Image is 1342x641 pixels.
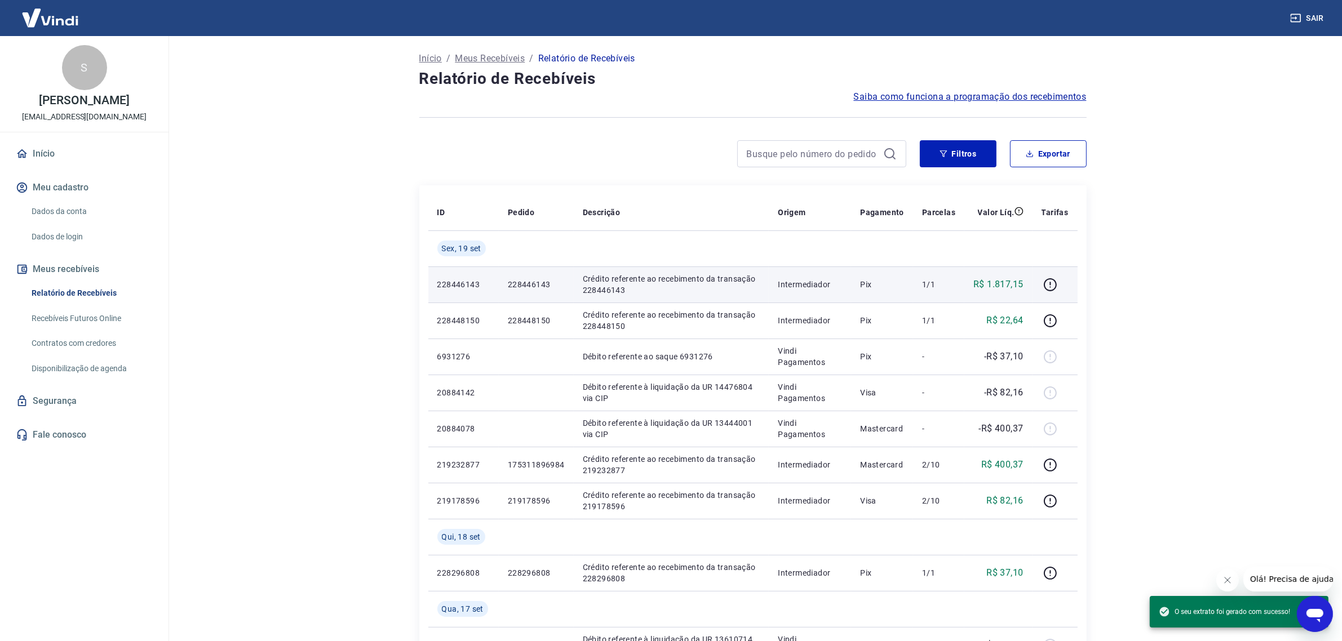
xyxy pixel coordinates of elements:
p: 228448150 [508,315,565,326]
a: Dados da conta [27,200,155,223]
p: Intermediador [778,567,842,578]
p: 228296808 [437,567,490,578]
p: Pix [860,315,904,326]
iframe: Mensagem da empresa [1243,567,1333,591]
p: R$ 400,37 [981,458,1024,471]
p: Crédito referente ao recebimento da transação 228448150 [583,309,760,332]
p: R$ 82,16 [986,494,1023,508]
p: - [922,387,955,398]
p: 228448150 [437,315,490,326]
p: Mastercard [860,459,904,470]
a: Dados de login [27,225,155,248]
button: Meus recebíveis [14,257,155,282]
a: Início [419,52,442,65]
p: Débito referente à liquidação da UR 14476804 via CIP [583,381,760,404]
p: R$ 1.817,15 [973,278,1023,291]
span: Qui, 18 set [442,531,481,542]
button: Exportar [1010,140,1087,167]
input: Busque pelo número do pedido [747,145,879,162]
p: / [529,52,533,65]
a: Fale conosco [14,422,155,447]
div: S [62,45,107,90]
p: Origem [778,207,805,218]
p: Débito referente ao saque 6931276 [583,351,760,362]
p: ID [437,207,445,218]
span: Sex, 19 set [442,243,481,254]
a: Segurança [14,389,155,413]
p: Visa [860,387,904,398]
p: - [922,423,955,434]
p: Intermediador [778,495,842,506]
p: 175311896984 [508,459,565,470]
a: Saiba como funciona a programação dos recebimentos [854,90,1087,104]
span: O seu extrato foi gerado com sucesso! [1159,606,1290,617]
p: 2/10 [922,459,955,470]
p: Vindi Pagamentos [778,417,842,440]
p: 1/1 [922,279,955,290]
button: Sair [1288,8,1328,29]
p: 6931276 [437,351,490,362]
a: Meus Recebíveis [455,52,525,65]
p: Vindi Pagamentos [778,345,842,368]
p: 219178596 [508,495,565,506]
a: Disponibilização de agenda [27,357,155,380]
p: Visa [860,495,904,506]
p: - [922,351,955,362]
p: -R$ 82,16 [984,386,1024,399]
p: Tarifas [1042,207,1069,218]
p: [EMAIL_ADDRESS][DOMAIN_NAME] [22,111,147,123]
p: 2/10 [922,495,955,506]
p: Pix [860,279,904,290]
p: Pix [860,351,904,362]
iframe: Botão para abrir a janela de mensagens [1297,596,1333,632]
p: 1/1 [922,315,955,326]
p: Vindi Pagamentos [778,381,842,404]
p: 20884078 [437,423,490,434]
p: 219232877 [437,459,490,470]
p: Parcelas [922,207,955,218]
p: Intermediador [778,315,842,326]
p: -R$ 400,37 [979,422,1024,435]
p: 228296808 [508,567,565,578]
p: 228446143 [508,279,565,290]
a: Recebíveis Futuros Online [27,307,155,330]
p: Crédito referente ao recebimento da transação 228296808 [583,562,760,584]
p: Débito referente à liquidação da UR 13444001 via CIP [583,417,760,440]
p: R$ 37,10 [986,566,1023,580]
p: Descrição [583,207,621,218]
p: Mastercard [860,423,904,434]
p: Crédito referente ao recebimento da transação 228446143 [583,273,760,296]
p: Pedido [508,207,534,218]
p: 219178596 [437,495,490,506]
p: Crédito referente ao recebimento da transação 219232877 [583,453,760,476]
button: Filtros [920,140,996,167]
button: Meu cadastro [14,175,155,200]
p: -R$ 37,10 [984,350,1024,363]
p: 1/1 [922,567,955,578]
h4: Relatório de Recebíveis [419,68,1087,90]
p: Pix [860,567,904,578]
p: 20884142 [437,387,490,398]
a: Contratos com credores [27,332,155,355]
p: Relatório de Recebíveis [538,52,635,65]
span: Qua, 17 set [442,603,484,615]
p: / [446,52,450,65]
p: Valor Líq. [978,207,1015,218]
p: Intermediador [778,279,842,290]
img: Vindi [14,1,87,35]
p: R$ 22,64 [986,314,1023,327]
a: Início [14,141,155,166]
p: Crédito referente ao recebimento da transação 219178596 [583,489,760,512]
p: Pagamento [860,207,904,218]
span: Olá! Precisa de ajuda? [7,8,95,17]
p: 228446143 [437,279,490,290]
p: [PERSON_NAME] [39,95,129,106]
a: Relatório de Recebíveis [27,282,155,305]
iframe: Fechar mensagem [1216,569,1239,591]
p: Intermediador [778,459,842,470]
